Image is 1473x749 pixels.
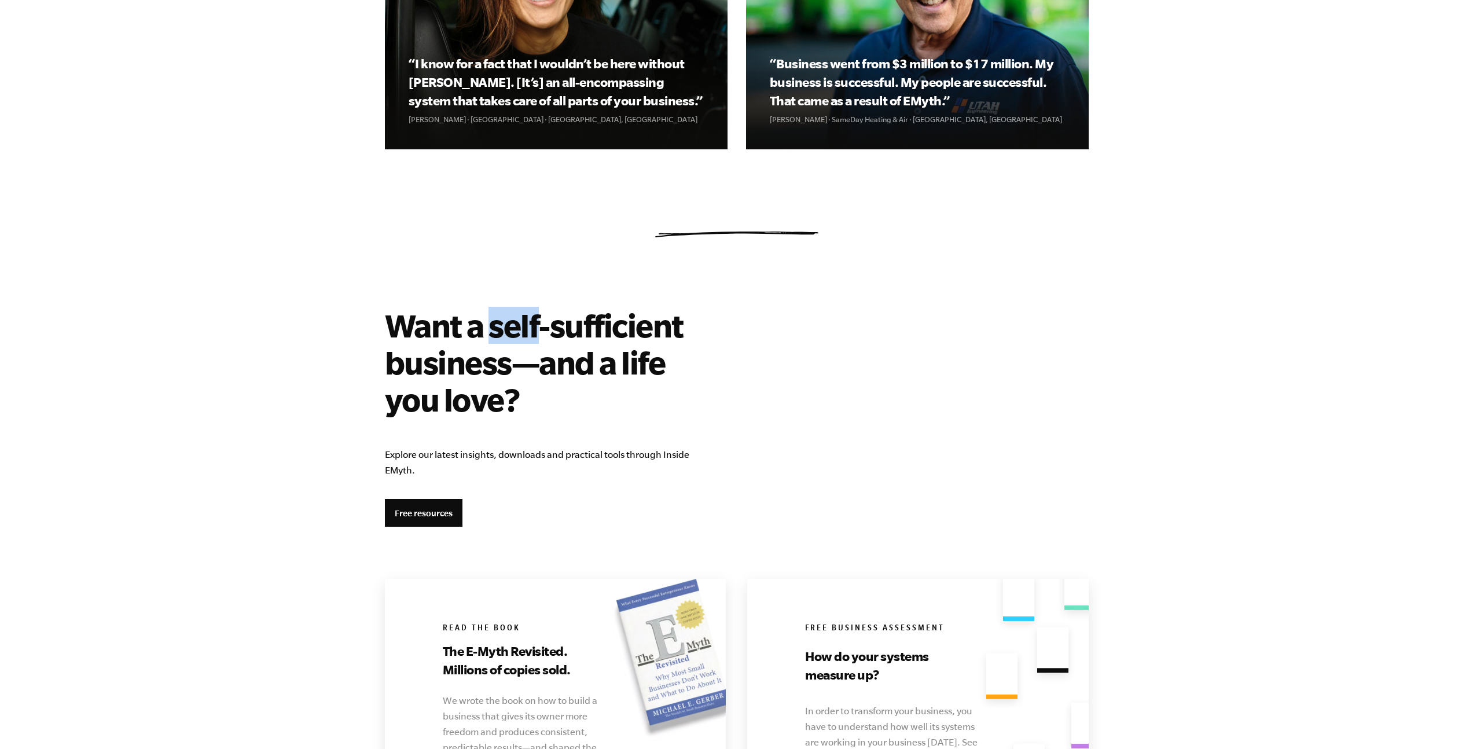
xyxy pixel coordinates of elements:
[443,623,660,635] h6: Read the book
[385,447,718,478] p: Explore our latest insights, downloads and practical tools through Inside EMyth.
[805,647,965,684] h3: How do your systems measure up?
[385,499,462,527] a: Free resources
[770,54,1064,110] h3: “Business went from $3 million to $17 million. My business is successful. My people are successfu...
[409,54,703,110] h3: “I know for a fact that I wouldn’t be here without [PERSON_NAME]. [It’s] an all-encompassing syst...
[770,113,1064,126] p: [PERSON_NAME] · SameDay Heating & Air · [GEOGRAPHIC_DATA], [GEOGRAPHIC_DATA]
[385,307,718,418] h2: Want a self-sufficient business—and a life you love?
[409,113,703,126] p: [PERSON_NAME] · [GEOGRAPHIC_DATA] · [GEOGRAPHIC_DATA], [GEOGRAPHIC_DATA]
[443,642,603,679] h3: The E-Myth Revisited. Millions of copies sold.
[805,623,1023,635] h6: Free Business Assessment
[1415,693,1473,749] iframe: Chat Widget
